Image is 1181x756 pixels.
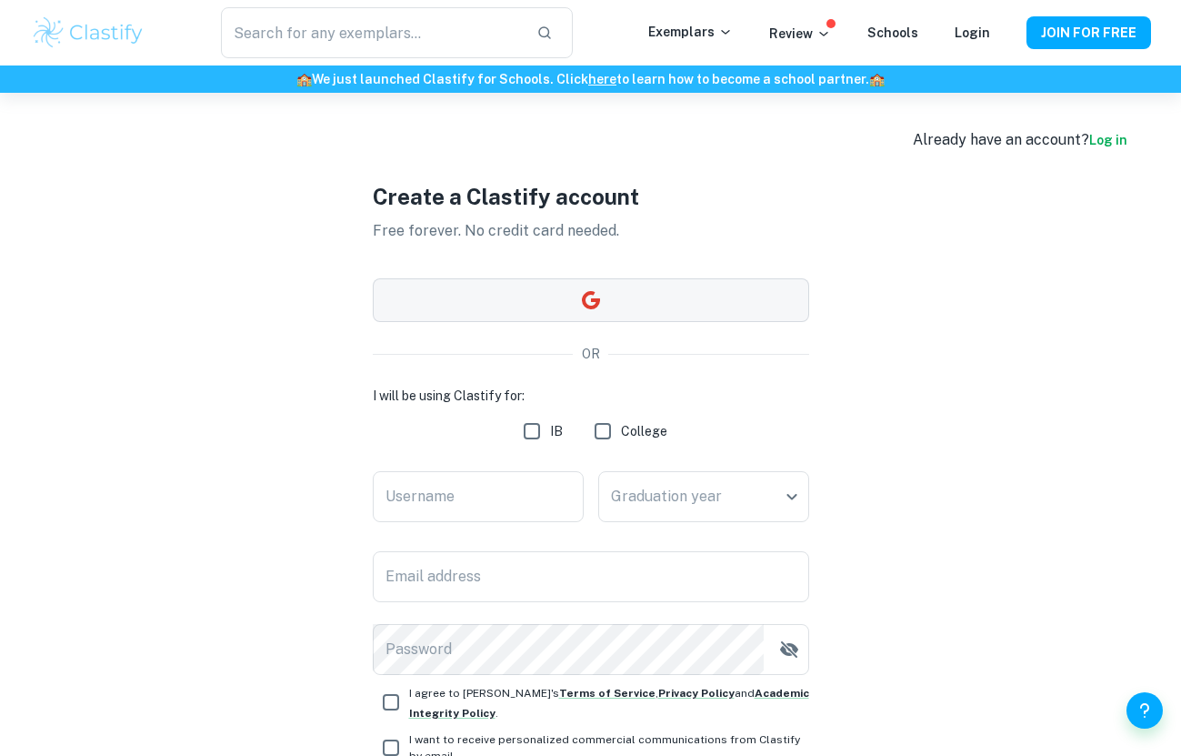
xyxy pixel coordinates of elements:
[31,15,146,51] img: Clastify logo
[955,25,990,40] a: Login
[1089,133,1127,147] a: Log in
[373,386,809,406] h6: I will be using Clastify for:
[296,72,312,86] span: 🏫
[409,687,809,720] span: I agree to [PERSON_NAME]'s , and .
[1126,692,1163,729] button: Help and Feedback
[550,421,563,441] span: IB
[648,22,733,42] p: Exemplars
[1026,16,1151,49] button: JOIN FOR FREE
[913,129,1127,151] div: Already have an account?
[373,180,809,213] h1: Create a Clastify account
[582,344,600,364] p: OR
[867,25,918,40] a: Schools
[221,7,521,58] input: Search for any exemplars...
[559,687,656,700] a: Terms of Service
[869,72,885,86] span: 🏫
[373,220,809,242] p: Free forever. No credit card needed.
[658,687,735,700] a: Privacy Policy
[588,72,616,86] a: here
[621,421,667,441] span: College
[769,24,831,44] p: Review
[4,69,1177,89] h6: We just launched Clastify for Schools. Click to learn how to become a school partner.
